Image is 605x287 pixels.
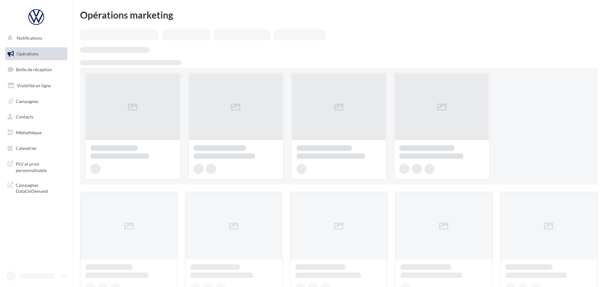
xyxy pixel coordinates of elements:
[16,98,38,104] span: Campagnes
[16,67,52,72] span: Boîte de réception
[17,83,51,88] span: Visibilité en ligne
[4,32,66,45] button: Notifications
[4,63,69,76] a: Boîte de réception
[4,110,69,123] a: Contacts
[4,79,69,92] a: Visibilité en ligne
[4,178,69,197] a: Campagnes DataOnDemand
[16,181,65,194] span: Campagnes DataOnDemand
[16,114,33,119] span: Contacts
[16,130,42,135] span: Médiathèque
[4,47,69,60] a: Opérations
[4,126,69,139] a: Médiathèque
[4,157,69,176] a: PLV et print personnalisable
[17,35,42,41] span: Notifications
[4,95,69,108] a: Campagnes
[16,160,65,173] span: PLV et print personnalisable
[16,146,37,151] span: Calendrier
[4,142,69,155] a: Calendrier
[80,10,597,20] div: Opérations marketing
[16,51,38,56] span: Opérations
